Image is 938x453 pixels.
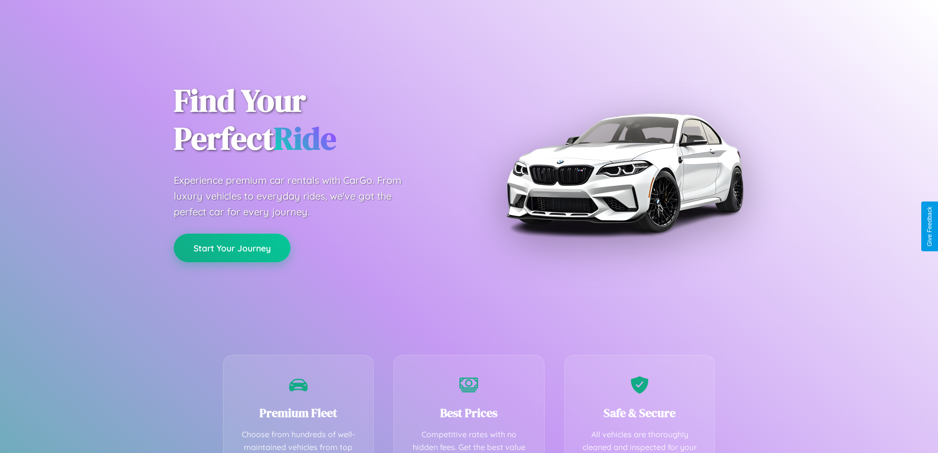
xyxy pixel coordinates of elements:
p: Experience premium car rentals with CarGo. From luxury vehicles to everyday rides, we've got the ... [174,173,420,220]
h3: Premium Fleet [238,405,359,421]
img: Premium BMW car rental vehicle [501,49,747,296]
h3: Safe & Secure [580,405,700,421]
h1: Find Your Perfect [174,82,454,158]
span: Ride [274,117,336,160]
div: Give Feedback [926,207,933,246]
h3: Best Prices [409,405,529,421]
button: Start Your Journey [174,234,291,262]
